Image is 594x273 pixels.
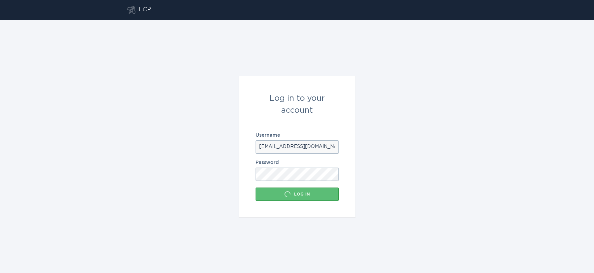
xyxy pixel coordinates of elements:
[256,92,339,116] div: Log in to your account
[256,160,339,165] label: Password
[256,133,339,138] label: Username
[259,191,335,198] div: Log in
[256,188,339,201] button: Log in
[127,6,135,14] button: Go to dashboard
[284,191,291,198] div: Loading
[139,6,151,14] div: ECP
